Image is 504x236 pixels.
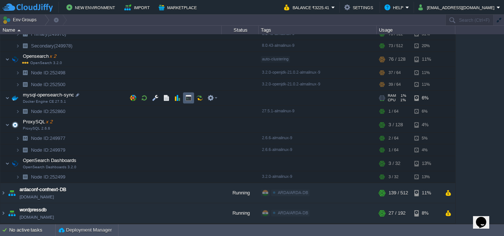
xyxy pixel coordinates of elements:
[23,99,66,104] span: Docker Engine CE 27.5.1
[9,224,55,236] div: No active tasks
[30,147,66,153] span: 249979
[22,53,57,59] a: Opensearchx 2OpenSearch 3.2.0
[15,133,20,144] img: AMDAwAAAACH5BAEAAAAALAAAAAABAAEAAAICRAEAOw==
[31,147,50,153] span: Node ID:
[414,144,438,156] div: 4%
[414,133,438,144] div: 5%
[344,3,375,12] button: Settings
[389,144,398,156] div: 1 / 64
[473,207,497,229] iframe: chat widget
[20,214,54,221] span: [DOMAIN_NAME]
[377,26,455,34] div: Usage
[418,3,497,12] button: [EMAIL_ADDRESS][DOMAIN_NAME]
[414,171,438,183] div: 13%
[22,157,77,163] span: OpenSearch Dashboards
[124,3,152,12] button: Import
[15,79,20,90] img: AMDAwAAAACH5BAEAAAAALAAAAAABAAEAAAICRAEAOw==
[414,67,438,78] div: 11%
[20,206,46,214] a: wordpressdb
[384,3,405,12] button: Help
[389,117,403,132] div: 3 / 128
[22,92,75,98] span: mysql-opensearch-sync
[49,53,56,59] span: x 2
[22,158,77,163] a: OpenSearch DashboardsOpenSearch Dashboards 3.2.0
[22,61,62,65] span: OpenSearch 3.2.0
[31,109,50,114] span: Node ID:
[1,26,221,34] div: Name
[262,135,292,140] span: 2.6.6-almalinux-9
[0,183,6,203] img: AMDAwAAAACH5BAEAAAAALAAAAAABAAEAAAICRAEAOw==
[30,81,66,88] span: 252500
[22,119,53,124] a: ProxySQLx 2ProxySQL 2.6.6
[30,174,66,180] a: Node ID:252499
[5,117,10,132] img: AMDAwAAAACH5BAEAAAAALAAAAAABAAEAAAICRAEAOw==
[23,126,50,131] span: ProxySQL 2.6.6
[30,81,66,88] a: Node ID:252500
[414,52,438,67] div: 11%
[15,171,20,183] img: AMDAwAAAACH5BAEAAAAALAAAAAABAAEAAAICRAEAOw==
[20,186,66,193] a: ardaconf-confnext-DB
[284,3,331,12] button: Balance ₹3225.41
[31,135,50,141] span: Node ID:
[262,43,294,47] span: 8.0.43-almalinux-9
[30,108,66,115] a: Node ID:252860
[15,67,20,78] img: AMDAwAAAACH5BAEAAAAALAAAAAABAAEAAAICRAEAOw==
[5,91,10,105] img: AMDAwAAAACH5BAEAAAAALAAAAAABAAEAAAICRAEAOw==
[262,70,320,74] span: 3.2.0-openjdk-21.0.2-almalinux-9
[222,183,259,203] div: Running
[30,43,73,49] span: Secondary
[22,92,75,98] a: mysql-opensearch-syncDocker Engine CE 27.5.1
[3,3,53,12] img: CloudJiffy
[389,106,398,117] div: 1 / 64
[15,106,20,117] img: AMDAwAAAACH5BAEAAAAALAAAAAABAAEAAAICRAEAOw==
[66,3,117,12] button: New Environment
[30,147,66,153] a: Node ID:249979
[389,203,405,223] div: 27 / 192
[222,26,258,34] div: Status
[15,40,20,52] img: AMDAwAAAACH5BAEAAAAALAAAAAABAAEAAAICRAEAOw==
[388,98,396,102] span: CPU
[20,133,30,144] img: AMDAwAAAACH5BAEAAAAALAAAAAABAAEAAAICRAEAOw==
[31,70,50,75] span: Node ID:
[30,174,66,180] span: 252499
[262,57,289,61] span: auto-clustering
[31,82,50,87] span: Node ID:
[278,190,308,195] span: ARDA/ARDA-DB
[10,117,20,132] img: AMDAwAAAACH5BAEAAAAALAAAAAABAAEAAAICRAEAOw==
[17,29,21,31] img: AMDAwAAAACH5BAEAAAAALAAAAAABAAEAAAICRAEAOw==
[54,43,72,49] span: (249978)
[20,144,30,156] img: AMDAwAAAACH5BAEAAAAALAAAAAABAAEAAAICRAEAOw==
[414,203,438,223] div: 8%
[389,183,408,203] div: 139 / 512
[414,106,438,117] div: 6%
[262,109,294,113] span: 27.5.1-almalinux-9
[20,40,30,52] img: AMDAwAAAACH5BAEAAAAALAAAAAABAAEAAAICRAEAOw==
[15,144,20,156] img: AMDAwAAAACH5BAEAAAAALAAAAAABAAEAAAICRAEAOw==
[389,40,403,52] div: 73 / 512
[20,67,30,78] img: AMDAwAAAACH5BAEAAAAALAAAAAABAAEAAAICRAEAOw==
[0,203,6,223] img: AMDAwAAAACH5BAEAAAAALAAAAAABAAEAAAICRAEAOw==
[3,15,39,25] button: Env Groups
[389,67,401,78] div: 37 / 64
[414,40,438,52] div: 20%
[20,193,54,201] span: [DOMAIN_NAME]
[262,82,320,86] span: 3.2.0-openjdk-21.0.2-almalinux-9
[389,52,405,67] div: 76 / 128
[414,156,438,171] div: 13%
[259,26,376,34] div: Tags
[30,43,73,49] a: Secondary(249978)
[222,203,259,223] div: Running
[414,79,438,90] div: 11%
[262,174,292,179] span: 3.2.0-almalinux-9
[389,79,401,90] div: 39 / 64
[7,203,17,223] img: AMDAwAAAACH5BAEAAAAALAAAAAABAAEAAAICRAEAOw==
[59,226,112,234] button: Deployment Manager
[23,165,76,169] span: OpenSearch Dashboards 3.2.0
[22,53,57,59] span: Opensearch
[30,135,66,141] span: 249977
[30,70,66,76] span: 252498
[262,147,292,152] span: 2.6.6-almalinux-9
[20,171,30,183] img: AMDAwAAAACH5BAEAAAAALAAAAAABAAEAAAICRAEAOw==
[20,79,30,90] img: AMDAwAAAACH5BAEAAAAALAAAAAABAAEAAAICRAEAOw==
